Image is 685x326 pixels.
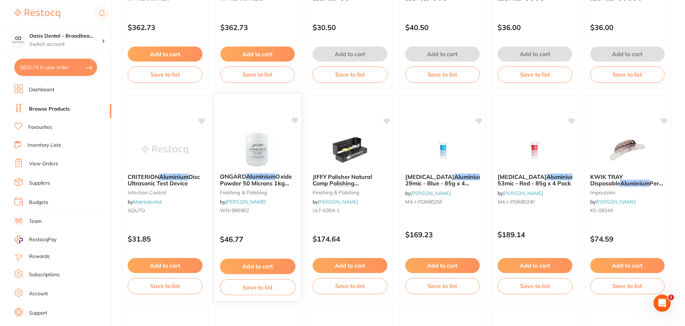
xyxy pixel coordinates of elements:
[405,230,480,239] p: $169.23
[590,67,665,82] button: Save to list
[654,295,671,312] iframe: Intercom live chat
[313,278,387,294] button: Save to list
[411,190,451,196] a: [PERSON_NAME]
[14,9,60,18] img: Restocq Logo
[29,218,41,225] a: Team
[313,173,372,194] span: JIFFY Polisher Natural Comp Polishing Kit
[220,235,295,243] p: $46.77
[234,131,281,167] img: ONGARD Aluminium Oxide Powder 50 Microns 1kg Pail
[590,207,613,214] span: KE-09244
[29,199,48,206] a: Budgets
[405,199,443,205] span: M4-I-PDR8025F
[313,67,387,82] button: Save to list
[128,173,200,187] span: Disc Ultrasonic Test Device
[128,173,159,180] span: CRITERION
[590,174,665,187] b: KWIK TRAY Disposable Aluminium Perforated x 24
[220,23,295,31] p: $362.73
[225,199,266,205] a: [PERSON_NAME]
[29,310,47,317] a: Support
[498,278,572,294] button: Save to list
[405,278,480,294] button: Save to list
[419,132,466,168] img: AQUACARE Aluminium Oxide 29mic - Blue - 85g x 4 Pack
[220,173,292,193] span: Oxide Powder 50 Microns 1kg Pail
[498,230,572,239] p: $189.14
[220,199,265,205] span: by
[128,67,202,82] button: Save to list
[128,190,202,195] small: infection control
[29,290,48,297] a: Account
[590,199,636,205] span: by
[498,258,572,273] button: Add to cart
[29,180,50,187] a: Suppliers
[220,173,246,180] span: ONGARD
[498,190,543,196] span: by
[313,47,387,62] button: Add to cart
[405,258,480,273] button: Add to cart
[590,190,665,195] small: impression
[349,186,364,194] span: Block
[29,41,102,48] p: Switch account
[590,258,665,273] button: Add to cart
[313,23,387,31] p: $30.50
[405,67,480,82] button: Save to list
[14,235,23,244] img: RestocqPay
[29,236,57,243] span: RestocqPay
[220,67,295,82] button: Save to list
[313,199,358,205] span: by
[512,132,558,168] img: AQUACARE Aluminium Oxide 53mic - Red - 85g x 4 Pack
[28,142,61,149] a: Inventory Lists
[29,271,60,278] a: Subscriptions
[498,23,572,31] p: $36.00
[327,132,373,168] img: JIFFY Polisher Natural Comp Polishing Kit Aluminium Block
[128,199,162,205] span: by
[313,258,387,273] button: Add to cart
[14,59,97,76] button: $815.74 in your order
[29,33,102,40] h4: Oasis Dental - Broadbeach
[590,23,665,31] p: $36.00
[14,5,60,22] a: Restocq Logo
[29,253,50,260] a: Rewards
[405,173,454,180] span: [MEDICAL_DATA]
[313,235,387,243] p: $174.64
[454,173,484,180] em: Aluminium
[220,47,295,62] button: Add to cart
[246,173,275,180] em: Aluminium
[28,124,52,131] a: Favourites
[405,47,480,62] button: Add to cart
[405,23,480,31] p: $40.50
[133,199,162,205] a: Matrixdental
[128,278,202,294] button: Save to list
[498,67,572,82] button: Save to list
[590,47,665,62] button: Add to cart
[498,174,572,187] b: AQUACARE Aluminium Oxide 53mic - Red - 85g x 4 Pack
[547,173,576,180] em: Aluminium
[405,173,500,194] span: Oxide 29mic - Blue - 85g x 4 Pack
[405,190,451,196] span: by
[498,47,572,62] button: Add to cart
[320,186,349,194] em: Aluminium
[128,258,202,273] button: Add to cart
[128,207,145,214] span: ADUTD
[128,47,202,62] button: Add to cart
[313,174,387,187] b: JIFFY Polisher Natural Comp Polishing Kit Aluminium Block
[590,278,665,294] button: Save to list
[313,207,339,214] span: ULT-6304-1
[590,173,623,187] span: KWIK TRAY Disposable
[503,190,543,196] a: [PERSON_NAME]
[318,199,358,205] a: [PERSON_NAME]
[596,199,636,205] a: [PERSON_NAME]
[668,295,674,300] span: 1
[220,173,295,186] b: ONGARD Aluminium Oxide Powder 50 Microns 1kg Pail
[220,259,295,274] button: Add to cart
[11,33,25,47] img: Oasis Dental - Broadbeach
[128,235,202,243] p: $31.85
[220,207,249,214] span: WN-990902
[220,279,295,295] button: Save to list
[498,199,535,205] span: M4-I-PDR8024F
[590,235,665,243] p: $74.59
[128,174,202,187] b: CRITERION Aluminium Disc Ultrasonic Test Device
[620,180,650,187] em: Aluminium
[590,180,679,193] span: Perforated x 24
[128,23,202,31] p: $362.73
[29,86,54,93] a: Dashboard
